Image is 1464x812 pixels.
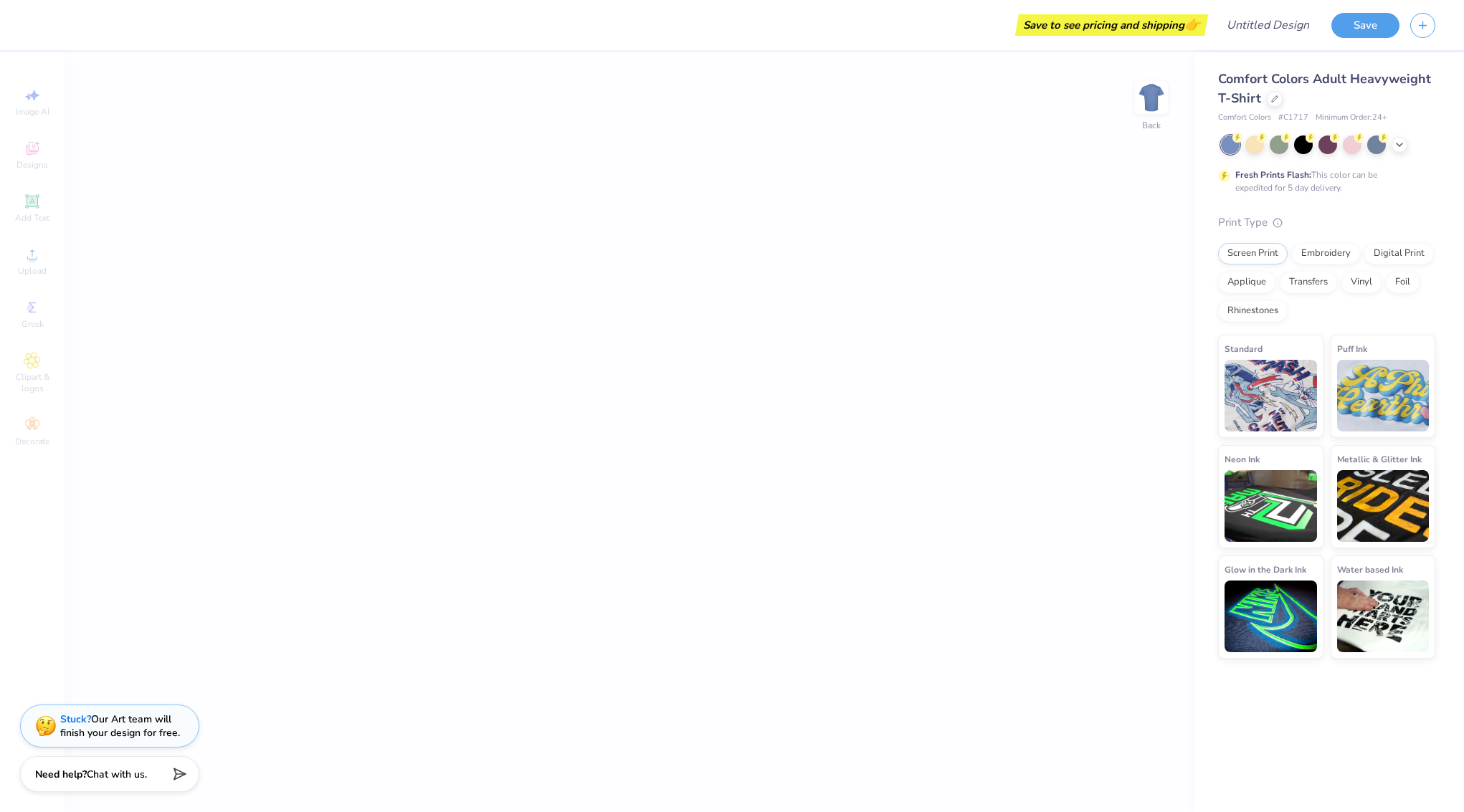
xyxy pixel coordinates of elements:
[1278,112,1308,124] span: # C1717
[1225,581,1317,652] img: Glow in the Dark Ink
[1218,243,1288,264] div: Screen Print
[60,712,91,726] strong: Stuck?
[1218,112,1271,124] span: Comfort Colors
[1218,272,1275,293] div: Applique
[1225,360,1317,431] img: Standard
[1215,11,1321,39] input: Untitled Design
[1292,243,1360,264] div: Embroidery
[1337,581,1430,652] img: Water based Ink
[1337,360,1430,431] img: Puff Ink
[1235,169,1311,181] strong: Fresh Prints Flash:
[1218,300,1288,322] div: Rhinestones
[1225,452,1260,467] span: Neon Ink
[1280,272,1337,293] div: Transfers
[1337,341,1367,356] span: Puff Ink
[1184,16,1200,33] span: 👉
[1235,168,1412,194] div: This color can be expedited for 5 day delivery.
[1337,562,1403,577] span: Water based Ink
[1341,272,1382,293] div: Vinyl
[1225,470,1317,542] img: Neon Ink
[35,768,87,781] strong: Need help?
[1337,452,1422,467] span: Metallic & Glitter Ink
[1364,243,1434,264] div: Digital Print
[1218,70,1431,107] span: Comfort Colors Adult Heavyweight T-Shirt
[1386,272,1420,293] div: Foil
[1137,83,1166,112] img: Back
[1218,214,1435,231] div: Print Type
[60,712,180,740] div: Our Art team will finish your design for free.
[87,768,147,781] span: Chat with us.
[1225,341,1263,356] span: Standard
[1316,112,1387,124] span: Minimum Order: 24 +
[1019,14,1204,36] div: Save to see pricing and shipping
[1331,13,1399,38] button: Save
[1142,119,1161,132] div: Back
[1337,470,1430,542] img: Metallic & Glitter Ink
[1225,562,1306,577] span: Glow in the Dark Ink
